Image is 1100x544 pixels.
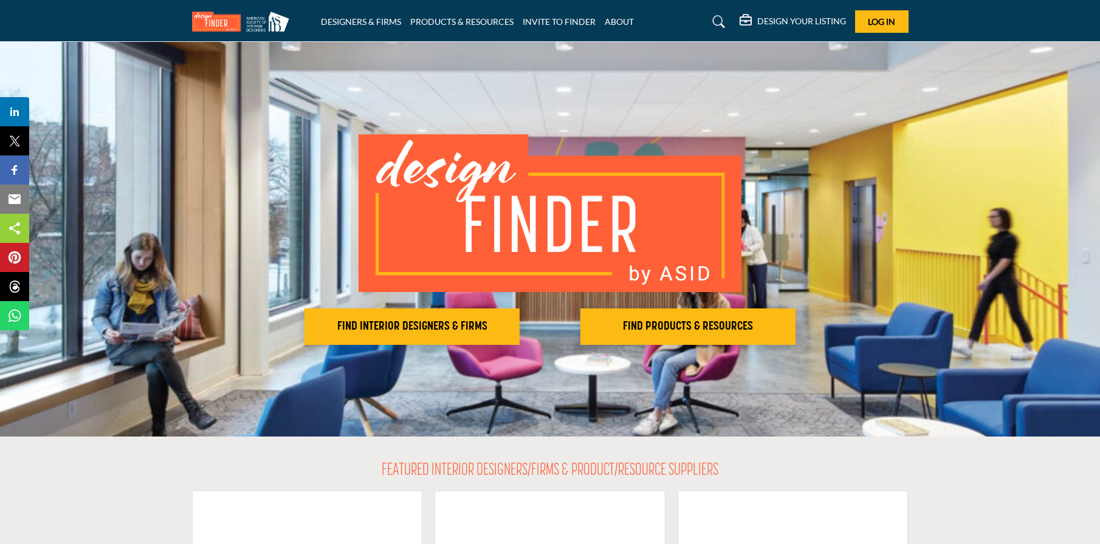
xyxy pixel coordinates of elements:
[740,15,846,29] div: DESIGN YOUR LISTING
[308,319,516,334] h2: FIND INTERIOR DESIGNERS & FIRMS
[359,134,741,292] img: image
[701,12,733,32] a: Search
[855,10,909,33] button: Log In
[523,16,596,27] a: INVITE TO FINDER
[868,16,895,27] span: Log In
[304,308,520,345] button: FIND INTERIOR DESIGNERS & FIRMS
[192,12,295,32] img: Site Logo
[757,16,846,27] h5: DESIGN YOUR LISTING
[605,16,634,27] a: ABOUT
[580,308,796,345] button: FIND PRODUCTS & RESOURCES
[321,16,401,27] a: DESIGNERS & FIRMS
[382,461,718,481] h2: FEATURED INTERIOR DESIGNERS/FIRMS & PRODUCT/RESOURCE SUPPLIERS
[410,16,514,27] a: PRODUCTS & RESOURCES
[584,319,792,334] h2: FIND PRODUCTS & RESOURCES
